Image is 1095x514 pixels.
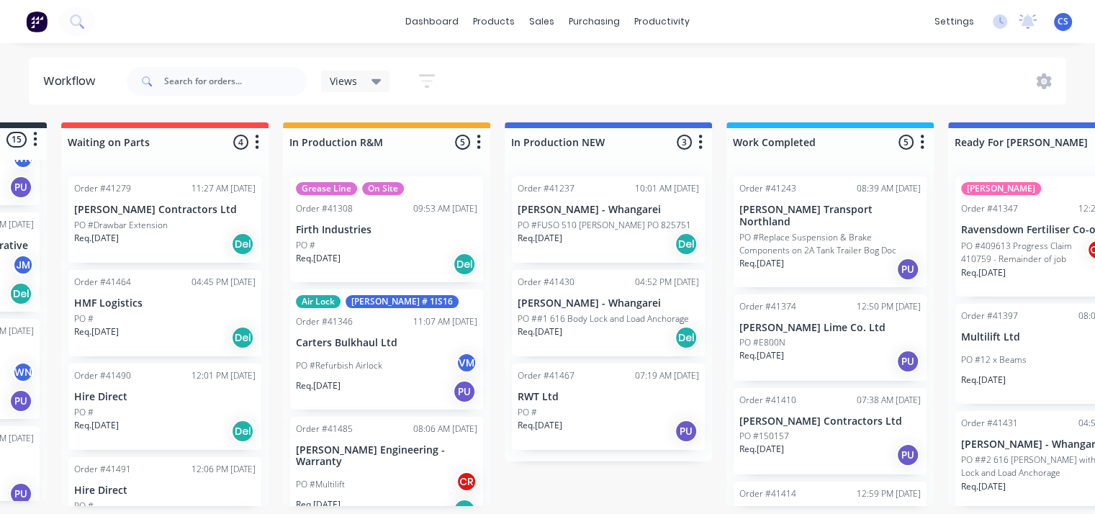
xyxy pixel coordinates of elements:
[413,202,477,215] div: 09:53 AM [DATE]
[74,500,94,513] p: PO #
[296,337,477,349] p: Carters Bulkhaul Ltd
[296,498,341,511] p: Req. [DATE]
[74,463,131,476] div: Order #41491
[26,11,48,32] img: Factory
[456,471,477,492] div: CR
[518,391,699,403] p: RWT Ltd
[896,258,919,281] div: PU
[857,394,921,407] div: 07:38 AM [DATE]
[518,219,691,232] p: PO #FUSO 510 [PERSON_NAME] PO 825751
[518,297,699,310] p: [PERSON_NAME] - Whangarei
[164,67,307,96] input: Search for orders...
[9,176,32,199] div: PU
[961,374,1006,387] p: Req. [DATE]
[518,182,574,195] div: Order #41237
[74,391,256,403] p: Hire Direct
[74,219,168,232] p: PO #Drawbar Extension
[739,322,921,334] p: [PERSON_NAME] Lime Co. Ltd
[9,282,32,305] div: Del
[296,379,341,392] p: Req. [DATE]
[346,295,459,308] div: [PERSON_NAME] # 1IS16
[739,415,921,428] p: [PERSON_NAME] Contractors Ltd
[74,204,256,216] p: [PERSON_NAME] Contractors Ltd
[68,176,261,263] div: Order #4127911:27 AM [DATE][PERSON_NAME] Contractors LtdPO #Drawbar ExtensionReq.[DATE]Del
[74,276,131,289] div: Order #41464
[290,176,483,282] div: Grease LineOn SiteOrder #4130809:53 AM [DATE]Firth IndustriesPO #Req.[DATE]Del
[896,443,919,466] div: PU
[961,182,1041,195] div: [PERSON_NAME]
[739,257,784,270] p: Req. [DATE]
[413,315,477,328] div: 11:07 AM [DATE]
[296,423,353,436] div: Order #41485
[734,176,927,287] div: Order #4124308:39 AM [DATE][PERSON_NAME] Transport NorthlandPO #Replace Suspension & Brake Compon...
[74,182,131,195] div: Order #41279
[739,394,796,407] div: Order #41410
[12,254,34,276] div: JM
[518,232,562,245] p: Req. [DATE]
[739,443,784,456] p: Req. [DATE]
[512,176,705,263] div: Order #4123710:01 AM [DATE][PERSON_NAME] - WhangareiPO #FUSO 510 [PERSON_NAME] PO 825751Req.[DATE...
[562,11,627,32] div: purchasing
[296,295,341,308] div: Air Lock
[191,276,256,289] div: 04:45 PM [DATE]
[68,364,261,450] div: Order #4149012:01 PM [DATE]Hire DirectPO #Req.[DATE]Del
[739,349,784,362] p: Req. [DATE]
[627,11,697,32] div: productivity
[231,233,254,256] div: Del
[9,482,32,505] div: PU
[635,276,699,289] div: 04:52 PM [DATE]
[453,253,476,276] div: Del
[518,312,689,325] p: PO ##1 616 Body Lock and Load Anchorage
[296,239,315,252] p: PO #
[896,350,919,373] div: PU
[739,487,796,500] div: Order #41414
[74,484,256,497] p: Hire Direct
[296,224,477,236] p: Firth Industries
[961,353,1027,366] p: PO #12 x Beams
[522,11,562,32] div: sales
[290,289,483,410] div: Air Lock[PERSON_NAME] # 1IS16Order #4134611:07 AM [DATE]Carters Bulkhaul LtdPO #Refurbish Airlock...
[296,478,345,491] p: PO #Multilift
[68,270,261,356] div: Order #4146404:45 PM [DATE]HMF LogisticsPO #Req.[DATE]Del
[518,369,574,382] div: Order #41467
[857,182,921,195] div: 08:39 AM [DATE]
[739,231,921,257] p: PO #Replace Suspension & Brake Components on 2A Tank Trailer Bog Doc
[518,276,574,289] div: Order #41430
[739,300,796,313] div: Order #41374
[74,419,119,432] p: Req. [DATE]
[466,11,522,32] div: products
[231,420,254,443] div: Del
[12,361,34,383] div: WN
[43,73,102,90] div: Workflow
[191,463,256,476] div: 12:06 PM [DATE]
[74,232,119,245] p: Req. [DATE]
[927,11,981,32] div: settings
[734,294,927,381] div: Order #4137412:50 PM [DATE][PERSON_NAME] Lime Co. LtdPO #E800NReq.[DATE]PU
[1058,15,1068,28] span: CS
[296,444,477,469] p: [PERSON_NAME] Engineering - Warranty
[518,204,699,216] p: [PERSON_NAME] - Whangarei
[362,182,404,195] div: On Site
[512,364,705,450] div: Order #4146707:19 AM [DATE]RWT LtdPO #Req.[DATE]PU
[961,480,1006,493] p: Req. [DATE]
[296,315,353,328] div: Order #41346
[398,11,466,32] a: dashboard
[231,326,254,349] div: Del
[739,204,921,228] p: [PERSON_NAME] Transport Northland
[518,419,562,432] p: Req. [DATE]
[518,325,562,338] p: Req. [DATE]
[739,182,796,195] div: Order #41243
[296,359,382,372] p: PO #Refurbish Airlock
[675,326,698,349] div: Del
[453,380,476,403] div: PU
[961,266,1006,279] p: Req. [DATE]
[857,487,921,500] div: 12:59 PM [DATE]
[635,182,699,195] div: 10:01 AM [DATE]
[739,430,789,443] p: PO #150157
[961,240,1086,266] p: PO #409613 Progress Claim 410759 - Remainder of job
[739,336,785,349] p: PO #E800N
[9,389,32,412] div: PU
[296,182,357,195] div: Grease Line
[456,352,477,374] div: VM
[675,420,698,443] div: PU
